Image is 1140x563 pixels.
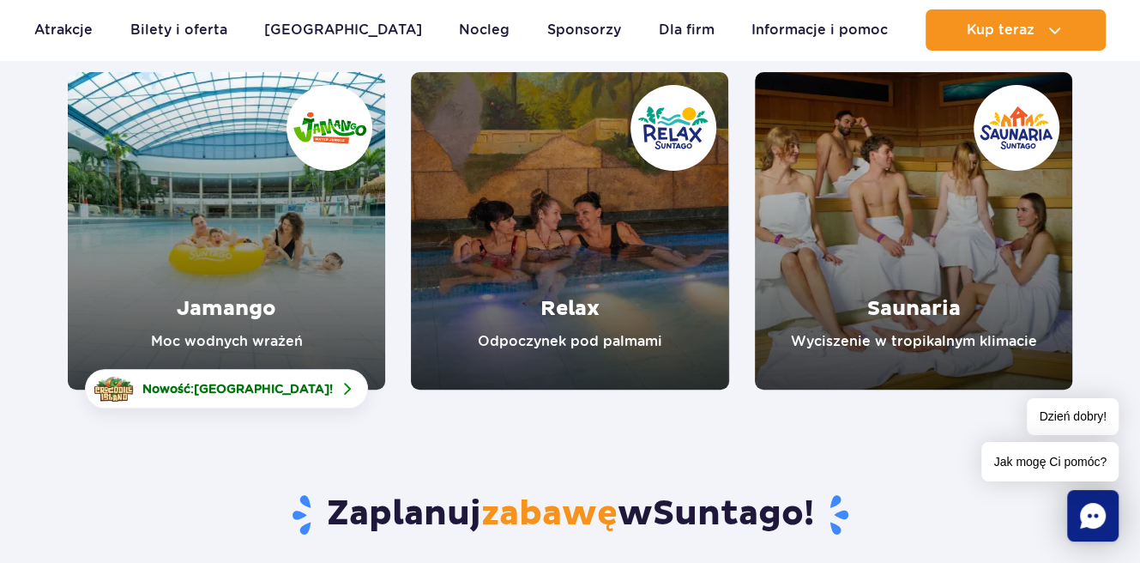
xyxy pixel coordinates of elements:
[659,9,715,51] a: Dla firm
[981,442,1119,481] span: Jak mogę Ci pomóc?
[755,72,1072,390] a: Saunaria
[481,493,618,536] span: zabawę
[751,9,888,51] a: Informacje i pomoc
[85,369,368,409] a: Nowość:[GEOGRAPHIC_DATA]!
[926,9,1106,51] button: Kup teraz
[966,22,1034,38] span: Kup teraz
[1067,490,1119,542] div: Chat
[411,72,728,390] a: Relax
[130,9,227,51] a: Bilety i oferta
[547,9,621,51] a: Sponsorzy
[459,9,510,51] a: Nocleg
[68,72,385,390] a: Jamango
[34,9,93,51] a: Atrakcje
[194,382,329,396] span: [GEOGRAPHIC_DATA]
[142,380,333,397] span: Nowość: !
[68,493,1072,537] h3: Zaplanuj w !
[1027,398,1119,435] span: Dzień dobry!
[264,9,421,51] a: [GEOGRAPHIC_DATA]
[653,493,804,536] span: Suntago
